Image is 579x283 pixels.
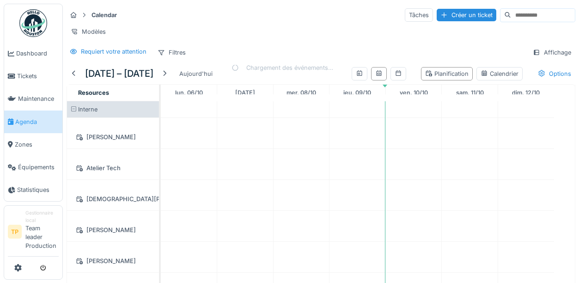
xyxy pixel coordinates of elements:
a: Dashboard [4,42,62,65]
li: Team leader Production [25,209,59,254]
div: [PERSON_NAME] [73,224,153,236]
div: Affichage [529,46,575,59]
a: 7 octobre 2025 [233,86,257,99]
div: Requiert votre attention [81,47,146,56]
div: Créer un ticket [437,9,496,21]
a: Statistiques [4,178,62,201]
span: Agenda [15,117,59,126]
img: Badge_color-CXgf-gQk.svg [19,9,47,37]
a: Maintenance [4,87,62,110]
a: Zones [4,133,62,156]
span: Dashboard [16,49,59,58]
a: 12 octobre 2025 [510,86,542,99]
div: Calendrier [481,69,518,78]
a: 10 octobre 2025 [397,86,430,99]
a: 8 octobre 2025 [284,86,318,99]
span: Interne [78,106,98,113]
a: TP Gestionnaire localTeam leader Production [8,209,59,256]
div: Modèles [67,25,110,38]
span: Tickets [17,72,59,80]
div: Filtres [153,46,190,59]
div: Chargement des événements… [232,63,333,72]
span: Zones [15,140,59,149]
div: Atelier Tech [73,162,153,174]
a: Agenda [4,111,62,133]
a: Équipements [4,156,62,178]
strong: Calendar [88,11,121,19]
div: Tâches [405,8,433,22]
div: Planification [425,69,469,78]
li: TP [8,225,22,239]
a: 6 octobre 2025 [173,86,205,99]
div: Options [534,67,575,80]
span: Maintenance [18,94,59,103]
span: Resources [78,89,109,96]
span: Équipements [18,163,59,172]
a: 9 octobre 2025 [341,86,373,99]
a: 11 octobre 2025 [454,86,486,99]
div: [PERSON_NAME] [73,255,153,267]
div: [DEMOGRAPHIC_DATA][PERSON_NAME] [73,193,153,205]
a: Tickets [4,65,62,87]
div: Gestionnaire local [25,209,59,224]
h5: [DATE] – [DATE] [85,68,153,79]
div: [PERSON_NAME] [73,131,153,143]
div: Aujourd'hui [176,68,216,80]
span: Statistiques [17,185,59,194]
